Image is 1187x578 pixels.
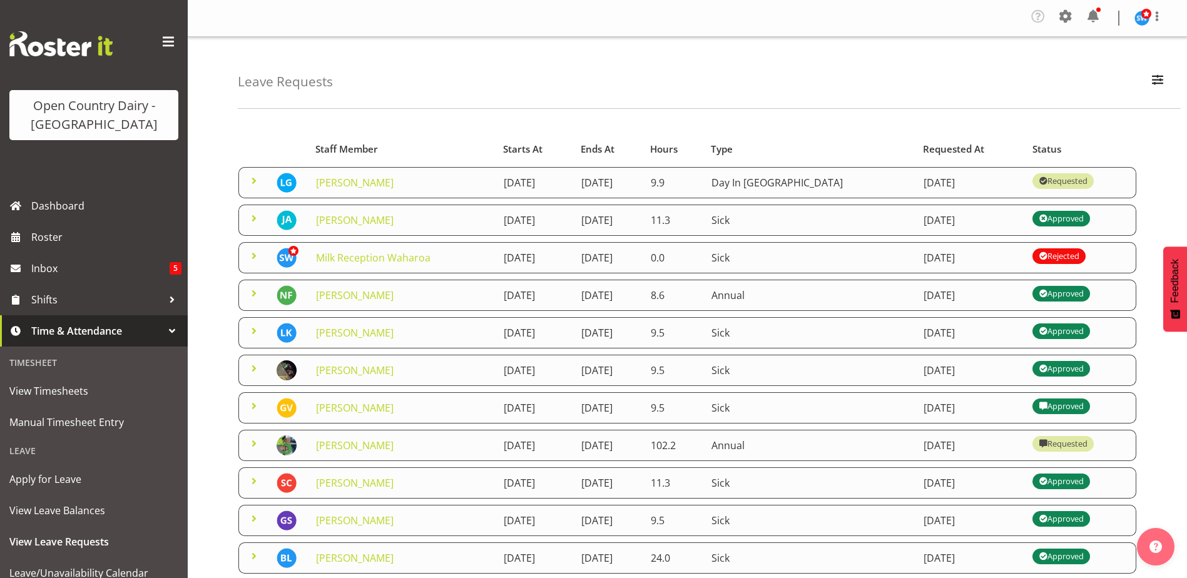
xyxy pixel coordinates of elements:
td: [DATE] [496,355,574,386]
td: [DATE] [496,542,574,574]
div: Open Country Dairy - [GEOGRAPHIC_DATA] [22,96,166,134]
td: [DATE] [496,167,574,198]
span: View Timesheets [9,382,178,400]
div: Approved [1039,286,1084,301]
td: [DATE] [916,392,1026,423]
div: Approved [1039,511,1084,526]
div: Hours [650,142,696,156]
td: [DATE] [574,205,643,236]
td: [DATE] [574,355,643,386]
td: [DATE] [574,317,643,348]
img: steve-webb7510.jpg [277,248,297,268]
img: jeff-anderson10294.jpg [277,210,297,230]
td: [DATE] [496,280,574,311]
div: Approved [1039,398,1084,413]
div: Starts At [503,142,566,156]
td: 9.5 [643,317,704,348]
a: View Timesheets [3,375,185,407]
td: Annual [704,430,916,461]
a: [PERSON_NAME] [316,514,394,527]
a: [PERSON_NAME] [316,176,394,190]
td: [DATE] [496,392,574,423]
td: [DATE] [574,430,643,461]
div: Approved [1039,211,1084,226]
button: Feedback - Show survey [1163,246,1187,332]
a: [PERSON_NAME] [316,476,394,490]
td: [DATE] [496,242,574,273]
div: Staff Member [315,142,489,156]
td: 11.3 [643,205,704,236]
td: [DATE] [574,242,643,273]
td: 0.0 [643,242,704,273]
td: 9.5 [643,505,704,536]
span: Shifts [31,290,163,309]
td: 8.6 [643,280,704,311]
img: amrik-singh03ac6be936c81c43ac146ad11541ec6c.png [277,360,297,380]
td: Sick [704,317,916,348]
img: len-grace11235.jpg [277,173,297,193]
img: nathan-frankhouser8200.jpg [277,285,297,305]
td: 102.2 [643,430,704,461]
td: [DATE] [496,317,574,348]
div: Ends At [581,142,636,156]
td: [DATE] [916,167,1026,198]
h4: Leave Requests [238,74,333,89]
div: Type [711,142,909,156]
td: [DATE] [574,392,643,423]
div: Requested [1039,436,1088,451]
td: [DATE] [574,505,643,536]
td: [DATE] [574,280,643,311]
img: glyn-spiller11250.jpg [277,510,297,530]
span: 5 [170,262,181,275]
img: casey-leonard878990e35a367874541f88119341483c.png [277,435,297,455]
div: Requested At [923,142,1018,156]
img: grant-vercoe10297.jpg [277,398,297,418]
td: 9.5 [643,355,704,386]
a: Manual Timesheet Entry [3,407,185,438]
img: help-xxl-2.png [1149,540,1162,553]
a: [PERSON_NAME] [316,288,394,302]
span: View Leave Balances [9,501,178,520]
td: 9.9 [643,167,704,198]
td: Sick [704,392,916,423]
td: [DATE] [496,205,574,236]
img: Rosterit website logo [9,31,113,56]
td: [DATE] [916,505,1026,536]
a: Apply for Leave [3,464,185,495]
td: [DATE] [496,467,574,499]
img: stuart-cherrington8207.jpg [277,473,297,493]
td: [DATE] [916,430,1026,461]
button: Filter Employees [1144,68,1171,96]
span: Feedback [1169,259,1181,303]
span: Manual Timesheet Entry [9,413,178,432]
div: Approved [1039,361,1084,376]
td: [DATE] [574,542,643,574]
td: [DATE] [574,167,643,198]
td: Sick [704,242,916,273]
td: [DATE] [916,467,1026,499]
td: [DATE] [916,242,1026,273]
span: View Leave Requests [9,532,178,551]
div: Timesheet [3,350,185,375]
div: Leave [3,438,185,464]
span: Inbox [31,259,170,278]
div: Requested [1039,173,1088,188]
div: Approved [1039,474,1084,489]
a: View Leave Balances [3,495,185,526]
a: [PERSON_NAME] [316,326,394,340]
div: Status [1032,142,1129,156]
a: [PERSON_NAME] [316,439,394,452]
span: Dashboard [31,196,181,215]
td: 11.3 [643,467,704,499]
img: steve-webb7510.jpg [1134,11,1149,26]
td: [DATE] [916,280,1026,311]
td: [DATE] [916,317,1026,348]
td: Sick [704,542,916,574]
td: 9.5 [643,392,704,423]
img: bruce-lind7400.jpg [277,548,297,568]
td: Sick [704,505,916,536]
td: 24.0 [643,542,704,574]
a: View Leave Requests [3,526,185,557]
a: Milk Reception Waharoa [316,251,430,265]
a: [PERSON_NAME] [316,401,394,415]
